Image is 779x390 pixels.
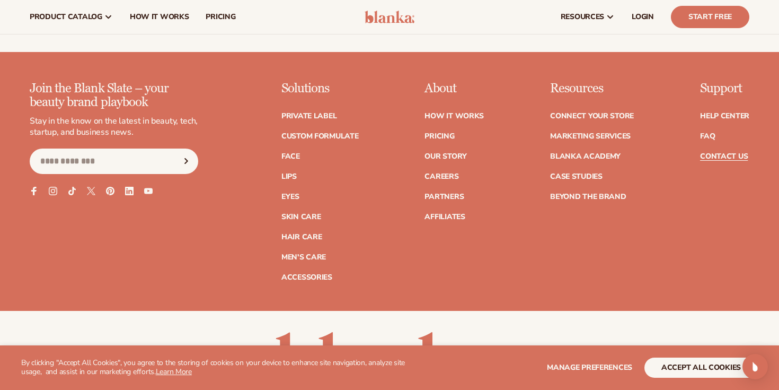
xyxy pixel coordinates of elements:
a: Skin Care [281,213,321,221]
span: product catalog [30,13,102,21]
a: Face [281,153,300,160]
a: Eyes [281,193,299,201]
p: By clicking "Accept All Cookies", you agree to the storing of cookies on your device to enhance s... [21,359,414,377]
a: FAQ [700,133,715,140]
p: Join the Blank Slate – your beauty brand playbook [30,82,198,110]
span: How It Works [130,13,189,21]
a: Custom formulate [281,133,359,140]
p: Stay in the know on the latest in beauty, tech, startup, and business news. [30,116,198,138]
a: Marketing services [550,133,631,140]
span: pricing [206,13,235,21]
a: Hair Care [281,233,322,241]
a: Partners [424,193,464,201]
img: logo [365,11,415,23]
p: Support [700,82,749,96]
div: Open Intercom Messenger [742,354,768,379]
a: Accessories [281,274,332,281]
a: Careers [424,173,458,180]
a: Pricing [424,133,454,140]
a: Learn More [156,367,192,377]
a: Private label [281,112,337,120]
a: Contact Us [700,153,748,160]
a: Connect your store [550,112,634,120]
a: How It Works [424,112,484,120]
a: Start Free [671,6,749,28]
a: Help Center [700,112,749,120]
a: Men's Care [281,254,326,261]
a: Beyond the brand [550,193,626,201]
span: LOGIN [632,13,654,21]
a: Blanka Academy [550,153,621,160]
p: Solutions [281,82,359,96]
button: Manage preferences [547,358,632,378]
p: About [424,82,484,96]
span: resources [561,13,604,21]
p: Resources [550,82,634,96]
button: Subscribe [174,149,198,174]
a: Lips [281,173,297,180]
span: Manage preferences [547,362,632,372]
a: Our Story [424,153,466,160]
a: Case Studies [550,173,603,180]
a: Affiliates [424,213,465,221]
button: accept all cookies [644,358,758,378]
